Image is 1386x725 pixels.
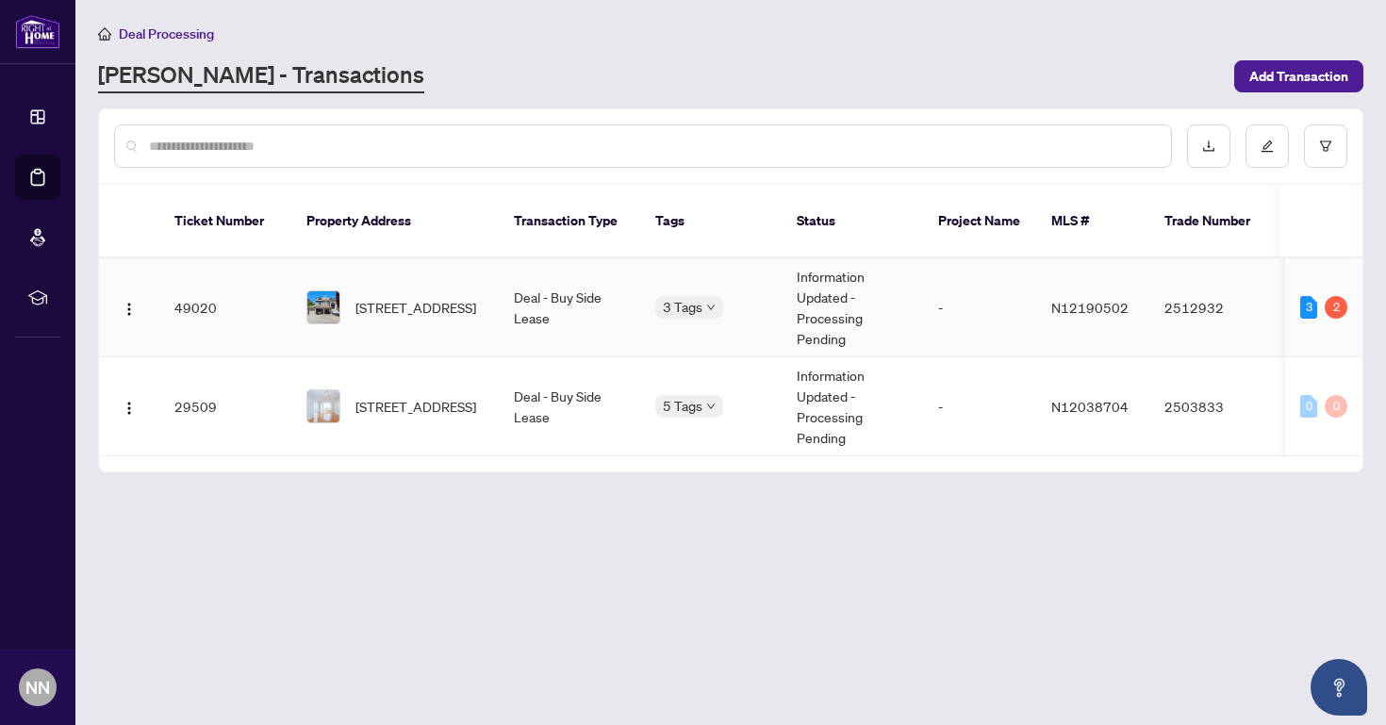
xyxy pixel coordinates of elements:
td: Deal - Buy Side Lease [499,357,640,456]
span: download [1202,140,1215,153]
button: Add Transaction [1234,60,1363,92]
span: edit [1261,140,1274,153]
td: - [923,258,1036,357]
span: N12038704 [1051,398,1129,415]
div: 0 [1325,395,1347,418]
td: 2503833 [1149,357,1281,456]
img: logo [15,14,60,49]
th: Trade Number [1149,185,1281,258]
button: filter [1304,124,1347,168]
th: Ticket Number [159,185,291,258]
td: Information Updated - Processing Pending [782,357,923,456]
div: 0 [1300,395,1317,418]
div: 2 [1325,296,1347,319]
img: Logo [122,401,137,416]
th: Project Name [923,185,1036,258]
td: Information Updated - Processing Pending [782,258,923,357]
td: 29509 [159,357,291,456]
span: Deal Processing [119,25,214,42]
td: Deal - Buy Side Lease [499,258,640,357]
span: NN [25,674,50,700]
td: 49020 [159,258,291,357]
span: home [98,27,111,41]
span: N12190502 [1051,299,1129,316]
span: down [706,303,716,312]
th: Status [782,185,923,258]
img: Logo [122,302,137,317]
th: Tags [640,185,782,258]
button: Logo [114,391,144,421]
span: down [706,402,716,411]
td: 2512932 [1149,258,1281,357]
th: Transaction Type [499,185,640,258]
span: Add Transaction [1249,61,1348,91]
a: [PERSON_NAME] - Transactions [98,59,424,93]
th: Property Address [291,185,499,258]
button: edit [1246,124,1289,168]
span: 5 Tags [663,395,702,417]
span: [STREET_ADDRESS] [355,396,476,417]
span: 3 Tags [663,296,702,318]
td: - [923,357,1036,456]
button: Open asap [1311,659,1367,716]
div: 3 [1300,296,1317,319]
th: MLS # [1036,185,1149,258]
button: Logo [114,292,144,322]
img: thumbnail-img [307,291,339,323]
img: thumbnail-img [307,390,339,422]
button: download [1187,124,1230,168]
span: filter [1319,140,1332,153]
span: [STREET_ADDRESS] [355,297,476,318]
